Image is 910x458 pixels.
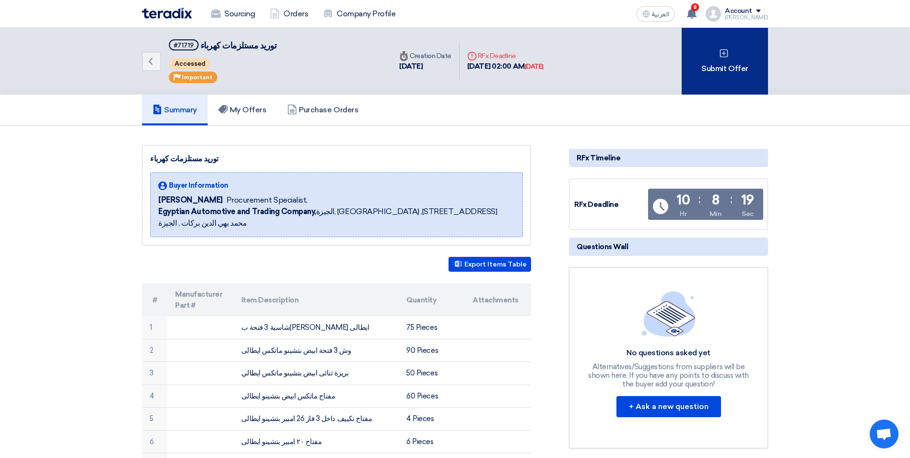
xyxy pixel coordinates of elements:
[587,348,750,358] div: No questions asked yet
[158,207,316,216] b: Egyptian Automotive and Trading Company,
[153,105,197,115] h5: Summary
[467,61,544,72] div: [DATE] 02:00 AM
[234,283,399,316] th: Item Description
[316,3,403,24] a: Company Profile
[449,257,531,272] button: Export Items Table
[142,408,167,431] td: 5
[467,51,544,61] div: RFx Deadline
[142,283,167,316] th: #
[234,362,399,385] td: بريزة ثنائى ابيض بتشينو ماتكس ايطالي
[201,40,277,51] span: توريد مستلزمات كهرباء
[399,430,465,453] td: 6 Pieces
[208,95,277,125] a: My Offers
[680,209,686,219] div: Hr
[399,283,465,316] th: Quantity
[742,209,754,219] div: Sec
[652,11,669,18] span: العربية
[637,6,675,22] button: العربية
[399,51,451,61] div: Creation Date
[174,42,194,48] div: #71719
[142,339,167,362] td: 2
[574,199,646,210] div: RFx Deadline
[234,385,399,408] td: مفتاح ماتكس ابيض بتشينو ايطالى
[399,61,451,72] div: [DATE]
[169,39,276,51] h5: توريد مستلزمات كهرباء
[399,385,465,408] td: 60 Pieces
[698,191,701,208] div: :
[234,316,399,339] td: شاسية 3 فتحة ب[PERSON_NAME] ايطالى
[142,316,167,339] td: 1
[642,291,696,336] img: empty_state_list.svg
[150,153,523,165] div: توريد مستلزمات كهرباء
[169,181,228,191] span: Buyer Information
[142,95,208,125] a: Summary
[234,339,399,362] td: وش 3 فتحة ابيض بتشينو ماتكس ايطالى
[712,193,720,207] div: 8
[569,149,768,167] div: RFx Timeline
[399,316,465,339] td: 75 Pieces
[741,193,754,207] div: 19
[226,194,307,206] span: Procurement Specialist,
[587,362,750,388] div: Alternatives/Suggestions from suppliers will be shown here, If you have any points to discuss wit...
[262,3,316,24] a: Orders
[465,283,531,316] th: Attachments
[158,206,515,229] span: الجيزة, [GEOGRAPHIC_DATA] ,[STREET_ADDRESS] محمد بهي الدين بركات , الجيزة
[525,62,544,72] div: [DATE]
[142,430,167,453] td: 6
[142,385,167,408] td: 4
[399,362,465,385] td: 50 Pieces
[725,7,752,15] div: Account
[167,283,234,316] th: Manufacturer Part #
[234,408,399,431] td: مفتاح تكييف داخل 3 فاز 26 امبير بتشينو ايطالى
[203,3,262,24] a: Sourcing
[730,191,733,208] div: :
[870,420,898,448] div: Open chat
[142,362,167,385] td: 3
[399,408,465,431] td: 4 Pieces
[158,194,223,206] span: [PERSON_NAME]
[577,241,628,252] span: Questions Wall
[287,105,358,115] h5: Purchase Orders
[142,8,192,19] img: Teradix logo
[277,95,369,125] a: Purchase Orders
[709,209,722,219] div: Min
[218,105,267,115] h5: My Offers
[691,3,699,11] span: 8
[676,193,690,207] div: 10
[234,430,399,453] td: مفتاح ٢٠ امبير بتشينو ايطالى
[182,74,213,81] span: Important
[399,339,465,362] td: 90 Pieces
[682,28,768,95] div: Submit Offer
[706,6,721,22] img: profile_test.png
[170,58,210,69] span: Accessed
[616,396,721,417] button: + Ask a new question
[725,15,768,20] div: [PERSON_NAME]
